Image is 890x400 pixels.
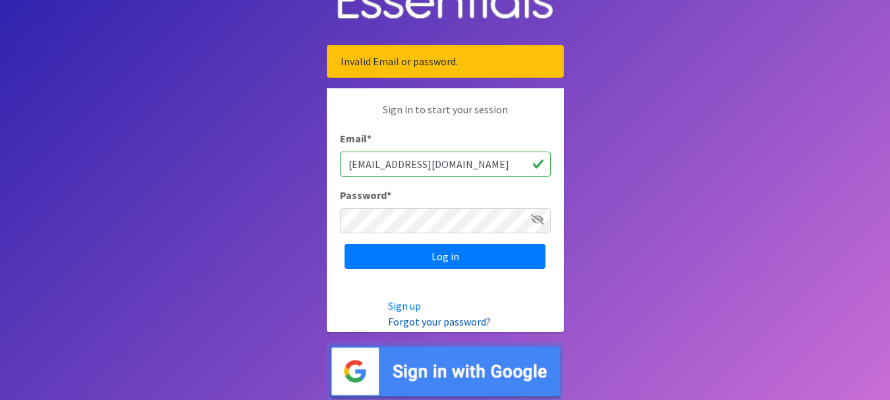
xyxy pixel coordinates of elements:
abbr: required [367,132,372,145]
a: Sign up [388,299,421,312]
label: Email [340,130,372,146]
a: Forgot your password? [388,315,491,328]
label: Password [340,187,391,203]
input: Log in [345,244,545,269]
p: Sign in to start your session [340,101,551,130]
div: Invalid Email or password. [327,45,564,78]
abbr: required [387,188,391,202]
img: Sign in with Google [327,343,564,400]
